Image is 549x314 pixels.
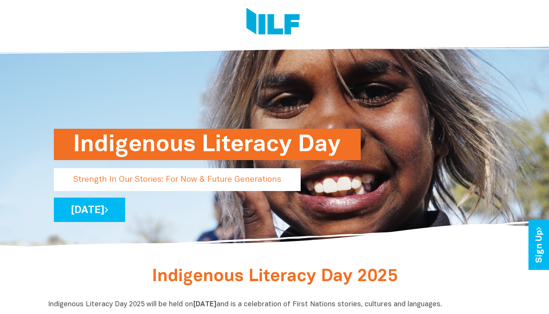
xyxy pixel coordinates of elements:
h1: Indigenous Literacy Day [73,129,341,160]
span: Indigenous Literacy Day 2025 [152,269,398,285]
img: Logo [246,8,300,37]
p: Strength In Our Stories: For Now & Future Generations [54,168,301,191]
a: [DATE] [54,198,125,222]
b: [DATE] [193,301,217,308]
